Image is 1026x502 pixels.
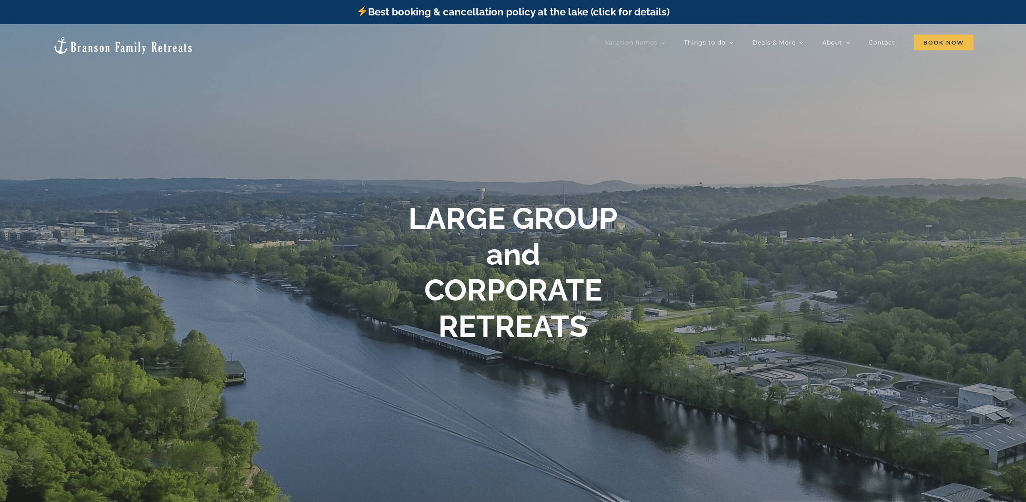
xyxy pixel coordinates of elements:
a: Deals & More [752,34,803,51]
span: Book Now [914,35,974,50]
h1: LARGE GROUP and CORPORATE RETREATS [347,201,680,345]
span: About [822,40,842,45]
a: About [822,34,850,51]
a: Book Now [914,34,974,51]
a: Things to do [684,34,734,51]
nav: Main Menu [605,34,974,51]
a: Best booking & cancellation policy at the lake (click for details) [356,6,669,18]
span: Contact [869,40,895,45]
span: Vacation homes [605,40,658,45]
a: Vacation homes [605,34,665,51]
a: Contact [869,34,895,51]
img: ⚡️ [357,6,367,16]
span: Deals & More [752,40,796,45]
img: Branson Family Retreats Logo [52,36,193,55]
span: Things to do [684,40,726,45]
